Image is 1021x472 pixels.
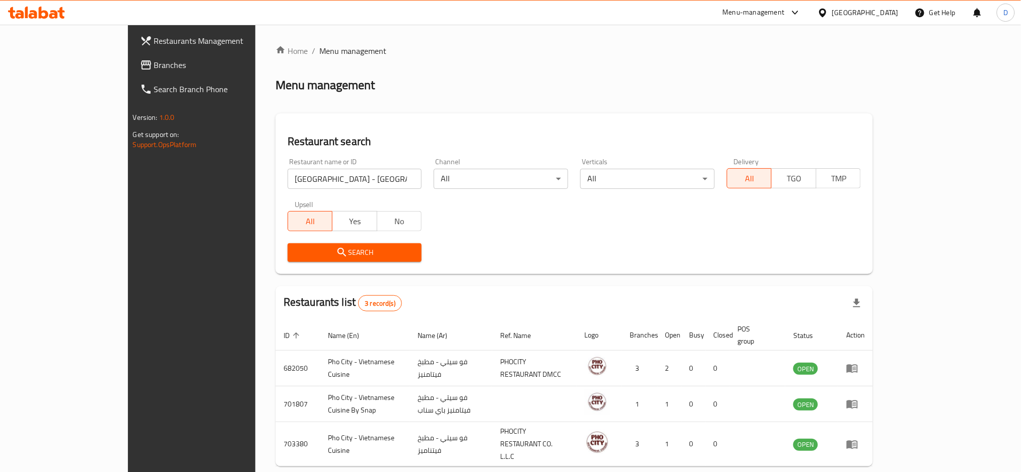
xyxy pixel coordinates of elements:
button: TGO [771,168,816,188]
span: Get support on: [133,128,179,141]
span: All [731,171,768,186]
input: Search for restaurant name or ID.. [288,169,422,189]
div: OPEN [793,439,818,451]
div: All [580,169,715,189]
td: PHOCITY RESTAURANT DMCC [492,351,577,386]
img: Pho City - Vietnamese Cuisine [585,354,610,379]
td: 0 [706,386,730,422]
button: No [377,211,422,231]
span: Ref. Name [500,329,544,342]
button: All [727,168,772,188]
span: Version: [133,111,158,124]
div: [GEOGRAPHIC_DATA] [832,7,899,18]
td: 0 [682,422,706,466]
h2: Menu management [276,77,375,93]
td: فو سيتي - مطبخ فيتناميز [410,422,492,466]
span: 3 record(s) [359,299,401,308]
img: Pho City - Vietnamese Cuisine By Snap [585,389,610,415]
span: No [381,214,418,229]
span: TMP [821,171,857,186]
span: Name (Ar) [418,329,461,342]
table: enhanced table [276,320,873,466]
span: Name (En) [328,329,372,342]
span: Menu management [319,45,386,57]
td: 3 [622,351,657,386]
td: 3 [622,422,657,466]
span: Branches [154,59,291,71]
button: Search [288,243,422,262]
a: Branches [132,53,299,77]
td: PHOCITY RESTAURANT CO. L.L.C [492,422,577,466]
th: Branches [622,320,657,351]
a: Search Branch Phone [132,77,299,101]
td: Pho City - Vietnamese Cuisine [320,422,410,466]
div: Menu [846,398,865,410]
span: TGO [776,171,812,186]
label: Delivery [734,158,759,165]
td: 0 [682,351,706,386]
span: Restaurants Management [154,35,291,47]
td: 1 [657,422,682,466]
span: OPEN [793,363,818,375]
th: Busy [682,320,706,351]
td: 1 [622,386,657,422]
td: 2 [657,351,682,386]
td: 1 [657,386,682,422]
td: 0 [706,351,730,386]
img: Pho City - Vietnamese Cuisine [585,430,610,455]
td: فو سيتي - مطبخ فيتامنيز باي سناب [410,386,492,422]
div: Menu [846,438,865,450]
td: Pho City - Vietnamese Cuisine [320,351,410,386]
span: D [1003,7,1008,18]
td: 0 [682,386,706,422]
button: TMP [816,168,861,188]
span: OPEN [793,399,818,411]
td: Pho City - Vietnamese Cuisine By Snap [320,386,410,422]
th: Logo [577,320,622,351]
span: Search Branch Phone [154,83,291,95]
nav: breadcrumb [276,45,873,57]
span: POS group [738,323,774,347]
span: ID [284,329,303,342]
h2: Restaurants list [284,295,402,311]
span: OPEN [793,439,818,450]
td: فو سيتي - مطبخ فيتامنيز [410,351,492,386]
span: Search [296,246,414,259]
label: Upsell [295,201,313,208]
th: Action [838,320,873,351]
div: Menu [846,362,865,374]
div: All [434,169,568,189]
td: 0 [706,422,730,466]
button: All [288,211,333,231]
th: Open [657,320,682,351]
a: Restaurants Management [132,29,299,53]
li: / [312,45,315,57]
span: Status [793,329,826,342]
div: Menu-management [723,7,785,19]
a: Support.OpsPlatform [133,138,197,151]
div: Export file [845,291,869,315]
th: Closed [706,320,730,351]
span: 1.0.0 [159,111,175,124]
span: Yes [336,214,373,229]
h2: Restaurant search [288,134,861,149]
button: Yes [332,211,377,231]
div: OPEN [793,398,818,411]
span: All [292,214,329,229]
div: Total records count [358,295,402,311]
